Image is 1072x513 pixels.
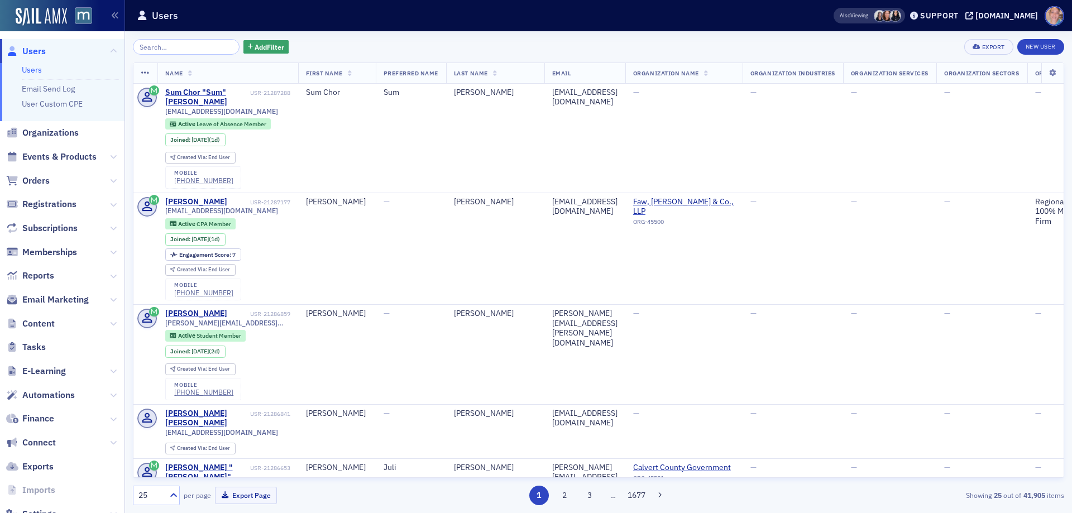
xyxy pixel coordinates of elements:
div: ORG-45500 [633,218,735,229]
div: End User [177,445,230,452]
span: — [851,462,857,472]
span: Created Via : [177,444,208,452]
a: Automations [6,389,75,401]
a: Connect [6,437,56,449]
span: [EMAIL_ADDRESS][DOMAIN_NAME] [165,107,278,116]
div: [PERSON_NAME] [306,463,368,473]
span: Email [552,69,571,77]
span: Leave of Absence Member [197,120,266,128]
span: Joined : [170,236,192,243]
span: Orders [22,175,50,187]
span: — [944,308,950,318]
div: [PERSON_NAME] [306,409,368,419]
span: Users [22,45,46,57]
div: [EMAIL_ADDRESS][DOMAIN_NAME] [552,88,618,107]
div: Joined: 2025-08-28 00:00:00 [165,133,226,146]
a: Finance [6,413,54,425]
span: [EMAIL_ADDRESS][DOMAIN_NAME] [165,428,278,437]
span: — [851,408,857,418]
a: Email Send Log [22,84,75,94]
a: [PHONE_NUMBER] [174,388,233,396]
span: — [851,87,857,97]
div: mobile [174,170,233,176]
div: USR-21286841 [250,410,290,418]
button: 2 [554,486,574,505]
span: Name [165,69,183,77]
span: Student Member [197,332,241,339]
div: USR-21286653 [250,464,290,472]
button: 1 [529,486,549,505]
a: Calvert County Government [633,463,735,473]
a: Events & Products [6,151,97,163]
span: Organizations [22,127,79,139]
span: Registrations [22,198,76,210]
span: Finance [22,413,54,425]
div: [PERSON_NAME][EMAIL_ADDRESS][PERSON_NAME][DOMAIN_NAME] [552,309,618,348]
div: ORG-45551 [633,474,735,486]
span: Created Via : [177,266,208,273]
span: — [633,308,639,318]
span: Exports [22,461,54,473]
a: Orders [6,175,50,187]
span: [DATE] [192,347,209,355]
span: Engagement Score : [179,251,232,258]
button: [DOMAIN_NAME] [965,12,1042,20]
div: mobile [174,282,233,289]
div: [PERSON_NAME] [454,309,537,319]
div: End User [177,366,230,372]
span: Automations [22,389,75,401]
div: (1d) [192,236,220,243]
div: Active: Active: CPA Member [165,218,236,229]
a: Tasks [6,341,46,353]
div: Created Via: End User [165,443,236,454]
span: Tasks [22,341,46,353]
div: Export [982,44,1005,50]
span: Content [22,318,55,330]
a: Exports [6,461,54,473]
span: — [633,408,639,418]
span: Imports [22,484,55,496]
a: Content [6,318,55,330]
a: [PERSON_NAME] "[PERSON_NAME]" [PERSON_NAME] [165,463,248,492]
a: Subscriptions [6,222,78,234]
a: [PHONE_NUMBER] [174,176,233,185]
button: 3 [580,486,600,505]
div: [PERSON_NAME] [454,409,537,419]
a: Users [6,45,46,57]
a: Email Marketing [6,294,89,306]
a: Registrations [6,198,76,210]
span: — [944,462,950,472]
div: [PERSON_NAME] [454,463,537,473]
img: SailAMX [16,8,67,26]
div: Created Via: End User [165,363,236,375]
div: [PHONE_NUMBER] [174,289,233,297]
span: [DATE] [192,235,209,243]
h1: Users [152,9,178,22]
span: — [750,308,757,318]
span: Connect [22,437,56,449]
a: [PERSON_NAME] [165,197,227,207]
label: per page [184,490,211,500]
span: [DATE] [192,136,209,143]
a: Organizations [6,127,79,139]
div: [PERSON_NAME][EMAIL_ADDRESS][PERSON_NAME][DOMAIN_NAME] [552,463,618,502]
span: Preferred Name [384,69,438,77]
div: USR-21287177 [229,199,290,206]
div: USR-21287288 [250,89,290,97]
div: [PERSON_NAME] [454,197,537,207]
div: End User [177,155,230,161]
div: USR-21286859 [229,310,290,318]
span: CPA Member [197,220,231,228]
span: — [633,87,639,97]
span: — [750,196,757,207]
span: Email Marketing [22,294,89,306]
div: Created Via: End User [165,152,236,164]
span: Reports [22,270,54,282]
span: Events & Products [22,151,97,163]
span: Active [178,220,197,228]
span: — [851,308,857,318]
div: [PERSON_NAME] [306,309,368,319]
a: [PERSON_NAME] [165,309,227,319]
span: Active [178,332,197,339]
